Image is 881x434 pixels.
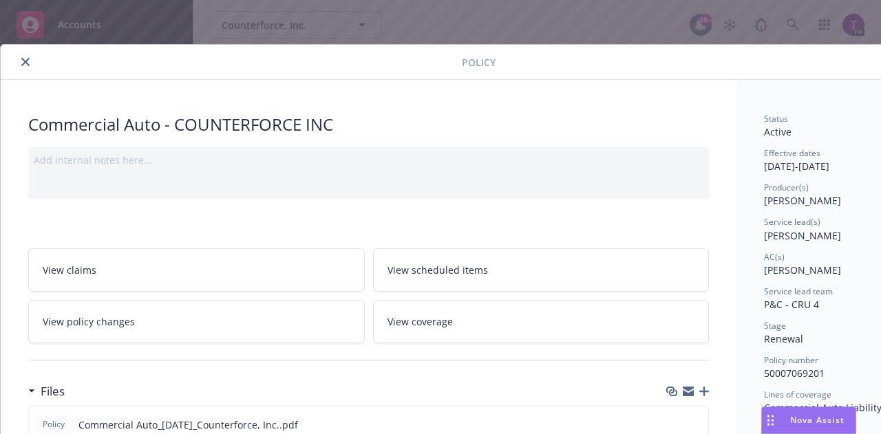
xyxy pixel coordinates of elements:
[668,417,679,432] button: download file
[764,194,841,207] span: [PERSON_NAME]
[34,153,703,167] div: Add internal notes here...
[790,414,845,426] span: Nova Assist
[28,113,709,136] div: Commercial Auto - COUNTERFORCE INC
[373,248,710,292] a: View scheduled items
[78,417,298,432] span: Commercial Auto_[DATE]_Counterforce, Inc..pdf
[764,298,819,311] span: P&C - CRU 4
[43,263,96,277] span: View claims
[764,332,803,345] span: Renewal
[17,54,34,70] button: close
[764,229,841,242] span: [PERSON_NAME]
[388,263,488,277] span: View scheduled items
[764,113,788,124] span: Status
[388,314,453,329] span: View coverage
[764,285,833,297] span: Service lead team
[28,382,65,400] div: Files
[764,389,831,400] span: Lines of coverage
[41,382,65,400] h3: Files
[764,367,825,380] span: 50007069201
[40,418,67,431] span: Policy
[690,417,703,432] button: preview file
[764,125,792,138] span: Active
[764,251,785,263] span: AC(s)
[764,263,841,276] span: [PERSON_NAME]
[761,406,856,434] button: Nova Assist
[762,407,779,433] div: Drag to move
[764,320,786,332] span: Stage
[764,216,820,228] span: Service lead(s)
[373,300,710,343] a: View coverage
[764,354,818,366] span: Policy number
[43,314,135,329] span: View policy changes
[28,300,365,343] a: View policy changes
[462,55,496,69] span: Policy
[28,248,365,292] a: View claims
[764,147,820,159] span: Effective dates
[764,182,809,193] span: Producer(s)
